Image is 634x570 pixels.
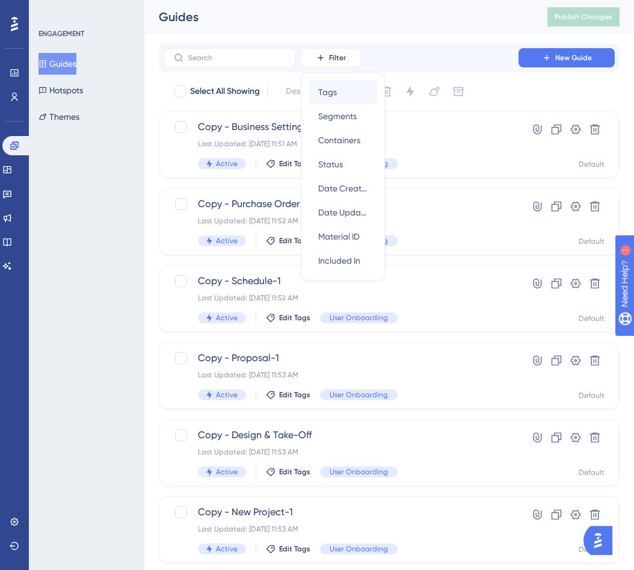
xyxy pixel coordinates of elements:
span: New Guide [555,53,592,63]
span: Edit Tags [279,313,310,323]
span: Edit Tags [279,467,310,477]
span: Containers [318,133,360,147]
span: Copy - New Project-1 [198,505,484,519]
span: Active [216,159,238,169]
div: Last Updated: [DATE] 11:51 AM [198,139,484,149]
span: Active [216,390,238,400]
span: Copy - Schedule-1 [198,274,484,288]
button: Edit Tags [266,236,310,246]
button: Tags [309,80,377,104]
span: Copy - Proposal-1 [198,351,484,365]
div: Last Updated: [DATE] 11:52 AM [198,293,484,303]
div: Last Updated: [DATE] 11:53 AM [198,447,484,457]
button: Deselect [275,81,330,102]
button: Date Created [309,176,377,200]
div: Default [579,314,605,323]
button: Edit Tags [266,544,310,554]
span: Date Updated [318,205,368,220]
span: Status [318,157,343,172]
button: Material ID [309,225,377,249]
span: Select All Showing [190,84,260,99]
span: Active [216,236,238,246]
span: Copy - Purchase Order [198,197,484,211]
button: New Guide [519,48,615,67]
button: Edit Tags [266,390,310,400]
div: Last Updated: [DATE] 11:53 AM [198,524,484,534]
button: Status [309,152,377,176]
span: Copy - Business Settings [198,120,484,134]
button: Date Updated [309,200,377,225]
span: Included In [318,253,360,268]
span: Material ID [318,229,360,244]
button: Guides [38,53,76,75]
input: Search [188,54,286,62]
span: Segments [318,109,357,123]
div: Default [579,391,605,400]
span: User Onboarding [330,313,388,323]
div: Default [579,545,605,554]
button: Hotspots [38,79,83,101]
span: Edit Tags [279,236,310,246]
div: ENGAGEMENT [38,29,84,39]
span: User Onboarding [330,390,388,400]
div: Guides [159,8,517,25]
span: Tags [318,85,337,99]
button: Publish Changes [547,7,620,26]
div: Default [579,160,605,169]
div: Default [579,468,605,477]
div: 1 [84,6,87,16]
div: Default [579,237,605,246]
iframe: UserGuiding AI Assistant Launcher [583,522,620,559]
span: Deselect [286,84,319,99]
div: Last Updated: [DATE] 11:53 AM [198,370,484,380]
div: Last Updated: [DATE] 11:52 AM [198,216,484,226]
span: Active [216,544,238,554]
button: Filter [301,48,361,67]
span: Active [216,313,238,323]
button: Edit Tags [266,313,310,323]
span: Edit Tags [279,159,310,169]
button: Edit Tags [266,467,310,477]
button: Themes [38,106,79,128]
span: Publish Changes [555,12,612,22]
button: Containers [309,128,377,152]
span: Filter [329,53,346,63]
span: User Onboarding [330,467,388,477]
button: Edit Tags [266,159,310,169]
span: Edit Tags [279,390,310,400]
button: Segments [309,104,377,128]
span: Edit Tags [279,544,310,554]
span: User Onboarding [330,544,388,554]
span: Date Created [318,181,368,196]
span: Copy - Design & Take-Off [198,428,484,442]
span: Active [216,467,238,477]
button: Included In [309,249,377,273]
span: Need Help? [28,3,75,17]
